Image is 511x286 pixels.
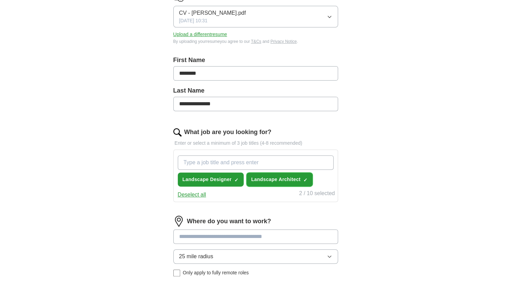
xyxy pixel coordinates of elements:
[173,249,338,264] button: 25 mile radius
[173,86,338,95] label: Last Name
[173,270,180,276] input: Only apply to fully remote roles
[178,191,206,199] button: Deselect all
[173,140,338,147] p: Enter or select a minimum of 3 job titles (4-8 recommended)
[187,217,271,226] label: Where do you want to work?
[299,189,335,199] div: 2 / 10 selected
[183,269,249,276] span: Only apply to fully remote roles
[184,128,271,137] label: What job are you looking for?
[270,39,297,44] a: Privacy Notice
[246,172,313,187] button: Landscape Architect✓
[251,176,301,183] span: Landscape Architect
[179,9,246,17] span: CV - [PERSON_NAME].pdf
[178,155,334,170] input: Type a job title and press enter
[173,216,184,227] img: location.png
[173,128,182,136] img: search.png
[251,39,261,44] a: T&Cs
[183,176,232,183] span: Landscape Designer
[173,56,338,65] label: First Name
[303,177,307,183] span: ✓
[234,177,239,183] span: ✓
[179,252,213,261] span: 25 mile radius
[173,6,338,27] button: CV - [PERSON_NAME].pdf[DATE] 10:31
[179,17,208,24] span: [DATE] 10:31
[178,172,244,187] button: Landscape Designer✓
[173,38,338,45] div: By uploading your resume you agree to our and .
[173,31,227,38] button: Upload a differentresume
